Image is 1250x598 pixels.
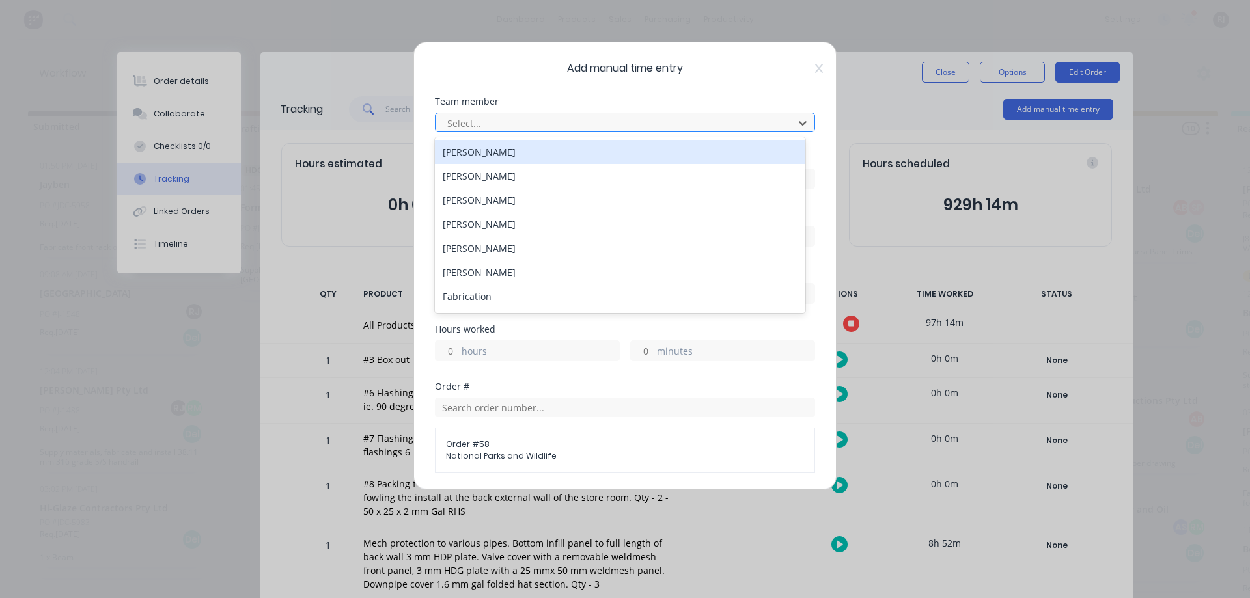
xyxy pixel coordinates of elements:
div: Team member [435,97,815,106]
div: [PERSON_NAME] [435,140,805,164]
span: Order # 58 [446,439,804,450]
div: Factory AMF [435,308,805,333]
div: Order # [435,382,815,391]
span: National Parks and Wildlife [446,450,804,462]
div: [PERSON_NAME] [435,188,805,212]
label: minutes [657,344,814,360]
div: [PERSON_NAME] [435,164,805,188]
input: Search order number... [435,398,815,417]
label: hours [462,344,619,360]
div: [PERSON_NAME] [435,236,805,260]
div: Fabrication [435,284,805,308]
span: Add manual time entry [435,61,815,76]
div: [PERSON_NAME] [435,212,805,236]
div: Hours worked [435,325,815,334]
div: [PERSON_NAME] [435,260,805,284]
input: 0 [436,341,458,360]
input: 0 [631,341,654,360]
